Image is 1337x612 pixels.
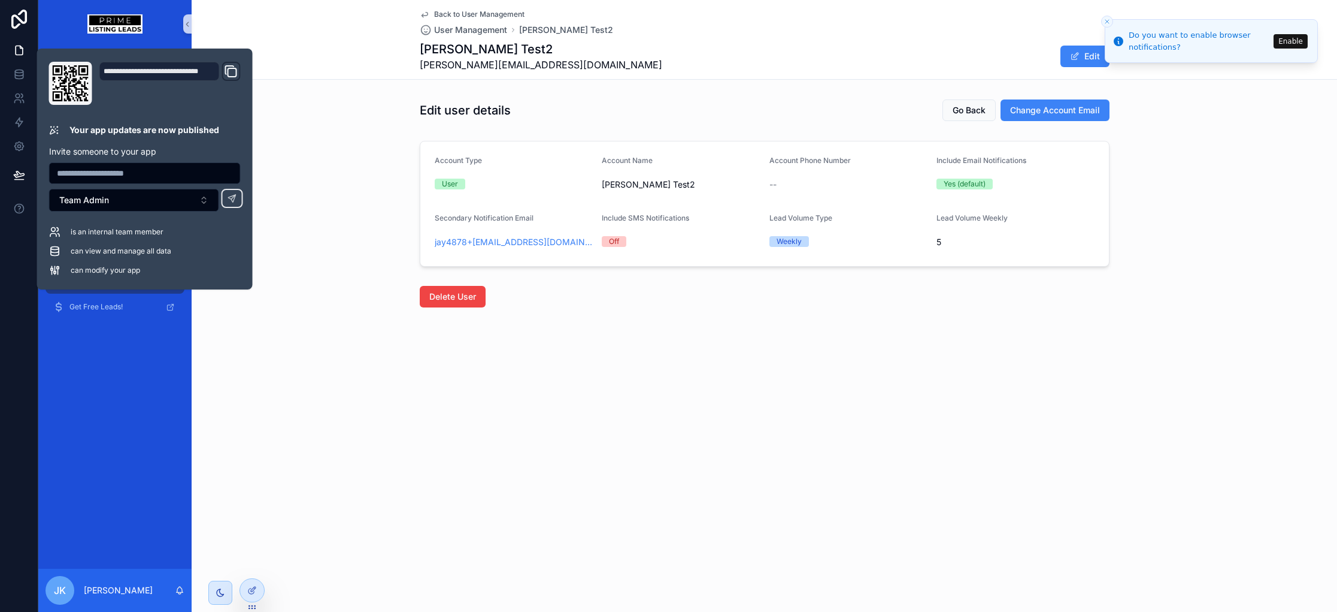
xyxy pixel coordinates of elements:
p: [PERSON_NAME] [84,584,153,596]
img: App logo [87,14,142,34]
p: Your app updates are now published [69,124,219,136]
a: jay4878+[EMAIL_ADDRESS][DOMAIN_NAME] [435,236,593,248]
button: Edit [1060,46,1109,67]
span: User Management [434,24,507,36]
div: Domain and Custom Link [99,62,241,105]
span: Lead Volume Weekly [936,213,1008,222]
span: Back to User Management [434,10,525,19]
span: Delete User [429,291,476,303]
button: Close toast [1101,16,1113,28]
span: Include SMS Notifications [602,213,689,222]
div: Do you want to enable browser notifications? [1129,29,1270,53]
span: [PERSON_NAME] Test2 [602,179,760,191]
button: Go Back [942,100,996,121]
span: is an internal team member [71,227,163,237]
span: Account Name [602,156,653,165]
span: Change Account Email [1010,104,1100,116]
div: Off [609,236,619,247]
span: Go Back [953,104,986,116]
span: can view and manage all data [71,246,171,256]
button: Select Button [49,189,219,212]
span: 5 [936,236,1095,248]
a: Get Free Leads! [46,296,184,318]
p: Invite someone to your app [49,146,241,158]
a: Back to User Management [420,10,525,19]
span: Team Admin [59,194,109,206]
span: JK [54,583,66,598]
span: Secondary Notification Email [435,213,533,222]
button: Change Account Email [1001,100,1109,121]
span: [PERSON_NAME][EMAIL_ADDRESS][DOMAIN_NAME] [420,58,662,72]
button: Delete User [420,286,486,307]
span: Account Type [435,156,482,165]
a: [PERSON_NAME] Test2 [519,24,613,36]
a: User Management [420,24,507,36]
span: Include Email Notifications [936,156,1026,165]
div: Yes (default) [944,179,986,189]
span: Lead Volume Type [769,213,832,222]
div: Weekly [777,236,802,247]
button: Enable [1274,34,1308,49]
span: Account Phone Number [769,156,851,165]
h1: [PERSON_NAME] Test2 [420,41,662,58]
span: can modify your app [71,266,140,275]
div: User [442,179,458,189]
div: scrollable content [38,48,192,333]
span: -- [769,179,777,191]
h1: Edit user details [420,102,511,119]
span: Get Free Leads! [69,302,123,312]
